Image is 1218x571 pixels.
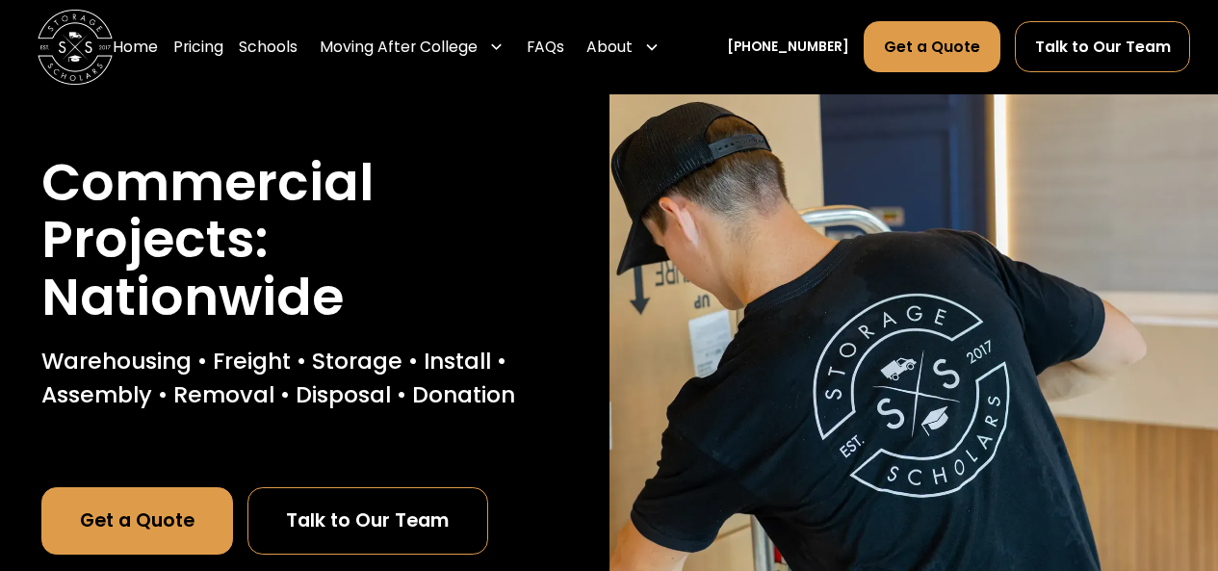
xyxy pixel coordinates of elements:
a: Get a Quote [864,21,999,72]
p: Warehousing • Freight • Storage • Install • Assembly • Removal • Disposal • Donation [41,344,568,411]
img: Storage Scholars main logo [38,10,113,85]
a: [PHONE_NUMBER] [727,38,849,58]
a: Home [113,21,158,74]
a: home [38,10,113,85]
a: Schools [239,21,298,74]
h1: Commercial Projects: Nationwide [41,154,568,324]
div: About [586,36,633,58]
a: FAQs [527,21,564,74]
div: Moving After College [320,36,478,58]
div: Moving After College [312,21,511,74]
div: About [579,21,666,74]
a: Pricing [173,21,223,74]
a: Talk to Our Team [1015,21,1190,72]
a: Get a Quote [41,487,233,555]
a: Talk to Our Team [247,487,487,555]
